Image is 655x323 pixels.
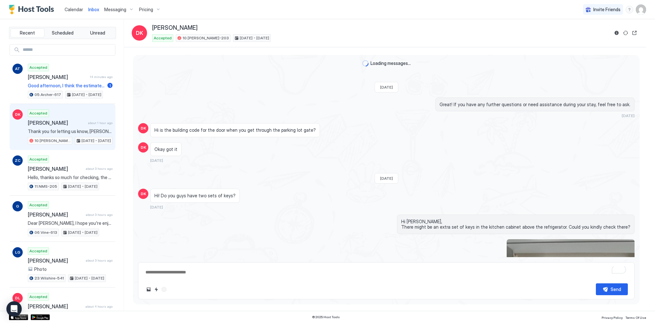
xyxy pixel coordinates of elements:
textarea: To enrich screen reader interactions, please activate Accessibility in Grammarly extension settings [145,266,628,278]
span: 11.NMS-205 [35,184,57,189]
span: Terms Of Use [625,316,646,319]
span: DK [141,125,146,131]
span: [PERSON_NAME] [28,211,83,218]
span: about 3 hours ago [86,167,113,171]
span: Photo [34,266,47,272]
span: about 1 hour ago [88,121,113,125]
button: Quick reply [152,286,160,293]
span: 06.Vine-613 [35,230,57,235]
span: [PERSON_NAME] [28,166,83,172]
a: App Store [9,314,28,320]
span: Recent [20,30,35,36]
span: Accepted [29,202,47,208]
span: 10.[PERSON_NAME]-203 [35,138,71,144]
span: Hello, thanks so much for checking, the apartment is amazing! I will send you more detailed messa... [28,175,113,180]
span: Accepted [29,294,47,300]
span: DK [136,29,143,37]
span: [DATE] - [DATE] [82,138,111,144]
button: Reservation information [613,29,620,37]
span: 23.Wilshire-541 [35,275,64,281]
button: Recent [11,28,44,37]
span: Accepted [154,35,172,41]
span: [DATE] [622,113,635,118]
span: Privacy Policy [602,316,623,319]
a: Host Tools Logo [9,5,57,14]
span: LG [15,249,20,255]
span: [DATE] - [DATE] [72,92,101,98]
div: tab-group [9,27,116,39]
span: Hi is the building code for the door when you get through the parking lot gate? [154,127,316,133]
span: Hi [PERSON_NAME], There might be an extra set of keys in the kitchen cabinet above the refrigerat... [401,219,630,230]
span: about 3 hours ago [86,258,113,263]
span: 14 minutes ago [90,75,113,79]
span: Dear [PERSON_NAME], I hope you're enjoying your stay with us. Just checking in to see if everythi... [28,220,113,226]
button: Sync reservation [622,29,629,37]
span: AT [15,66,20,72]
span: Accepted [29,248,47,254]
span: Pricing [139,7,153,12]
span: G [16,203,19,209]
span: [DATE] - [DATE] [75,275,104,281]
input: Input Field [20,44,115,55]
span: [PERSON_NAME] [28,74,87,80]
div: User profile [636,4,646,15]
span: Thank you for letting us know, [PERSON_NAME]. We appreciate your update. If you have any other qu... [28,129,113,134]
div: loading [362,60,369,67]
span: about 4 hours ago [85,304,113,309]
span: Invite Friends [593,7,620,12]
span: Accepted [29,110,47,116]
span: 10.[PERSON_NAME]-203 [183,35,229,41]
button: Upload image [145,286,152,293]
button: Unread [81,28,114,37]
span: DK [141,191,146,197]
span: DK [15,112,20,117]
span: [DATE] [150,205,163,209]
a: Google Play Store [31,314,50,320]
span: [DATE] [150,158,163,163]
div: menu [626,6,633,13]
span: [DATE] [380,85,393,90]
span: Okay got it [154,146,177,152]
button: Scheduled [46,28,80,37]
span: Accepted [29,65,47,70]
span: Hi! Do you guys have two sets of keys? [154,193,236,199]
span: Messaging [104,7,126,12]
span: © 2025 Host Tools [312,315,340,319]
span: [DATE] [380,176,393,181]
span: [PERSON_NAME] [28,303,83,310]
a: Calendar [65,6,83,13]
span: Unread [90,30,105,36]
span: Inbox [88,7,99,12]
span: 1 [109,83,111,88]
span: 05.Archer-617 [35,92,61,98]
span: Great! If you have any further questions or need assistance during your stay, feel free to ask. [440,102,630,107]
a: Privacy Policy [602,314,623,320]
button: Open reservation [631,29,638,37]
div: Send [611,286,621,293]
span: ZC [15,158,20,163]
a: Inbox [88,6,99,13]
span: [PERSON_NAME] [28,257,83,264]
a: Terms Of Use [625,314,646,320]
span: Calendar [65,7,83,12]
button: Send [596,283,628,295]
span: [DATE] - [DATE] [68,230,97,235]
span: [DATE] - [DATE] [68,184,97,189]
div: Open Intercom Messenger [6,301,22,317]
span: Scheduled [52,30,74,36]
span: Accepted [29,156,47,162]
span: DL [15,295,20,301]
span: about 3 hours ago [86,213,113,217]
span: Good afternoon, I think the estimated time of arrival is between 8pm and 9pm [28,83,105,89]
span: Loading messages... [370,60,411,66]
span: [PERSON_NAME] [28,120,85,126]
span: DK [141,145,146,150]
span: [PERSON_NAME] [152,24,198,32]
span: [DATE] - [DATE] [240,35,269,41]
